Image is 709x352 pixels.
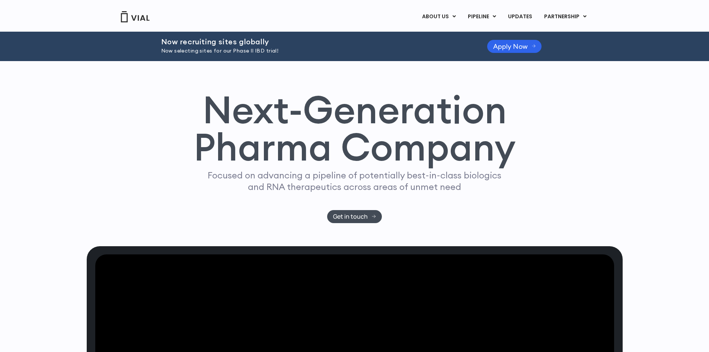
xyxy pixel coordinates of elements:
h1: Next-Generation Pharma Company [194,91,516,166]
a: Apply Now [487,40,542,53]
p: Now selecting sites for our Phase II IBD trial! [161,47,469,55]
a: UPDATES [502,10,538,23]
span: Get in touch [333,214,368,219]
span: Apply Now [493,44,528,49]
img: Vial Logo [120,11,150,22]
p: Focused on advancing a pipeline of potentially best-in-class biologics and RNA therapeutics acros... [205,169,505,193]
a: PIPELINEMenu Toggle [462,10,502,23]
a: ABOUT USMenu Toggle [416,10,462,23]
a: PARTNERSHIPMenu Toggle [538,10,593,23]
h2: Now recruiting sites globally [161,38,469,46]
a: Get in touch [327,210,382,223]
